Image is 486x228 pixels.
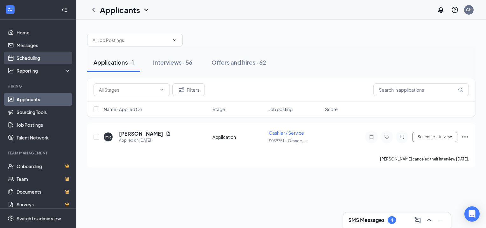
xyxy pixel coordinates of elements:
[8,215,14,222] svg: Settings
[212,58,266,66] div: Offers and hires · 62
[383,134,391,139] svg: Tag
[105,134,111,140] div: MR
[178,86,185,94] svg: Filter
[368,134,375,139] svg: Note
[17,26,71,39] a: Home
[461,133,469,141] svg: Ellipses
[159,87,164,92] svg: ChevronDown
[17,198,71,211] a: SurveysCrown
[373,83,469,96] input: Search in applications
[17,93,71,106] a: Applicants
[437,216,444,224] svg: Minimize
[435,215,446,225] button: Minimize
[153,58,192,66] div: Interviews · 56
[451,6,459,14] svg: QuestionInfo
[269,106,293,112] span: Job posting
[269,130,304,136] span: Cashier / Service
[99,86,157,93] input: All Stages
[466,7,472,12] div: CH
[7,6,13,13] svg: WorkstreamLogo
[17,131,71,144] a: Talent Network
[17,173,71,185] a: TeamCrown
[413,215,423,225] button: ComposeMessage
[17,118,71,131] a: Job Postings
[17,68,71,74] div: Reporting
[142,6,150,14] svg: ChevronDown
[348,217,385,224] h3: SMS Messages
[17,106,71,118] a: Sourcing Tools
[8,68,14,74] svg: Analysis
[424,215,434,225] button: ChevronUp
[412,132,457,142] button: Schedule Interview
[437,6,445,14] svg: Notifications
[269,139,306,143] span: S039751 - Orange, ...
[172,83,205,96] button: Filter Filters
[380,156,469,162] div: [PERSON_NAME] canceled their interview [DATE].
[17,215,61,222] div: Switch to admin view
[17,52,71,64] a: Scheduling
[464,206,480,222] div: Open Intercom Messenger
[8,150,70,156] div: Team Management
[93,37,170,44] input: All Job Postings
[119,137,171,144] div: Applied on [DATE]
[17,160,71,173] a: OnboardingCrown
[172,38,177,43] svg: ChevronDown
[212,106,225,112] span: Stage
[17,185,71,198] a: DocumentsCrown
[104,106,142,112] span: Name · Applied On
[325,106,338,112] span: Score
[17,39,71,52] a: Messages
[166,131,171,136] svg: Document
[212,134,265,140] div: Application
[425,216,433,224] svg: ChevronUp
[8,83,70,89] div: Hiring
[90,6,97,14] svg: ChevronLeft
[414,216,421,224] svg: ComposeMessage
[119,130,163,137] h5: [PERSON_NAME]
[458,87,463,92] svg: MagnifyingGlass
[398,134,406,139] svg: ActiveChat
[94,58,134,66] div: Applications · 1
[100,4,140,15] h1: Applicants
[391,217,393,223] div: 4
[61,7,68,13] svg: Collapse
